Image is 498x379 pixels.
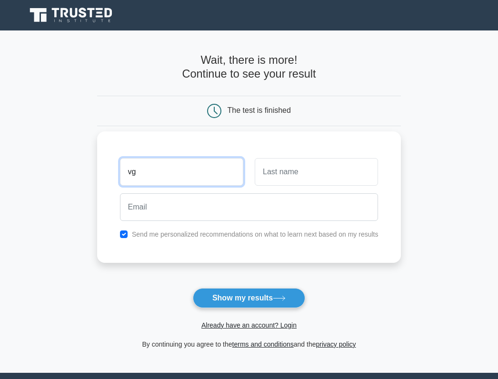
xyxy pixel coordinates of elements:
a: terms and conditions [232,340,294,348]
h4: Wait, there is more! Continue to see your result [97,53,401,80]
div: The test is finished [228,106,291,114]
label: Send me personalized recommendations on what to learn next based on my results [132,230,378,238]
button: Show my results [193,288,305,308]
input: Email [120,193,378,221]
input: First name [120,158,243,186]
a: privacy policy [316,340,356,348]
input: Last name [255,158,378,186]
div: By continuing you agree to the and the [91,339,407,350]
a: Already have an account? Login [201,321,297,329]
